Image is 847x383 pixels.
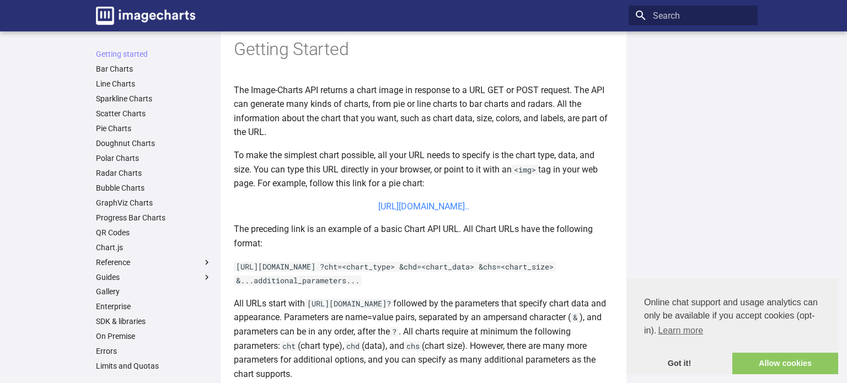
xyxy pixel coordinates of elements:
a: GraphViz Charts [96,198,212,208]
code: [URL][DOMAIN_NAME] ?cht=<chart_type> &chd=<chart_data> &chs=<chart_size> &...additional_parameter... [234,262,556,286]
a: On Premise [96,331,212,341]
a: Polar Charts [96,153,212,163]
code: & [571,312,580,322]
a: Enterprise [96,301,212,311]
a: Progress Bar Charts [96,213,212,223]
a: Errors [96,346,212,356]
a: learn more about cookies [656,322,705,339]
label: Reference [96,257,212,267]
code: chs [404,341,422,351]
code: cht [280,341,298,351]
a: Limits and Quotas [96,361,212,371]
a: dismiss cookie message [626,353,732,375]
code: <img> [512,165,538,175]
a: SDK & libraries [96,316,212,326]
p: To make the simplest chart possible, all your URL needs to specify is the chart type, data, and s... [234,148,613,191]
p: All URLs start with followed by the parameters that specify chart data and appearance. Parameters... [234,296,613,381]
code: [URL][DOMAIN_NAME]? [305,299,393,309]
a: Sparkline Charts [96,94,212,104]
div: cookieconsent [626,278,838,374]
img: logo [96,7,195,25]
a: Chart.js [96,242,212,252]
a: [URL][DOMAIN_NAME].. [378,201,469,212]
a: QR Codes [96,228,212,238]
p: The preceding link is an example of a basic Chart API URL. All Chart URLs have the following format: [234,222,613,250]
h1: Getting Started [234,38,613,61]
a: Scatter Charts [96,109,212,118]
code: chd [344,341,362,351]
a: Bar Charts [96,64,212,74]
code: ? [390,327,399,337]
a: Gallery [96,287,212,296]
a: Line Charts [96,79,212,89]
a: Pie Charts [96,123,212,133]
label: Guides [96,272,212,282]
a: Doughnut Charts [96,138,212,148]
a: Radar Charts [96,168,212,178]
a: Getting started [96,49,212,59]
a: allow cookies [732,353,838,375]
span: Online chat support and usage analytics can only be available if you accept cookies (opt-in). [644,296,821,339]
a: Image-Charts documentation [92,2,200,29]
p: The Image-Charts API returns a chart image in response to a URL GET or POST request. The API can ... [234,83,613,139]
a: Bubble Charts [96,183,212,193]
input: Search [629,6,758,25]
